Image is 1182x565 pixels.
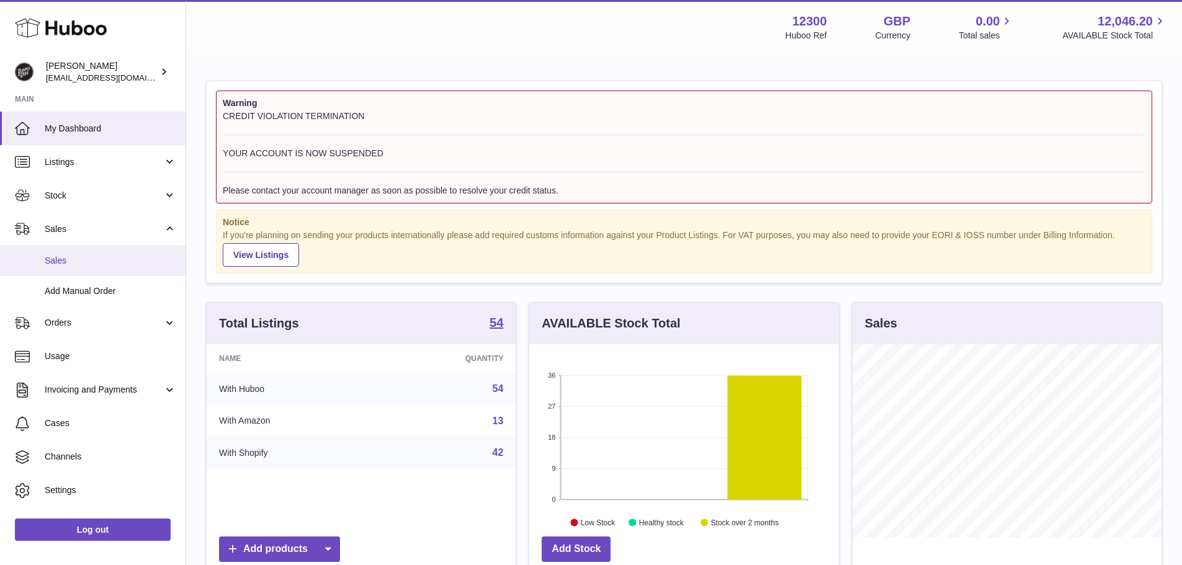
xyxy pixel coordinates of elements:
td: With Amazon [207,405,376,437]
a: Add products [219,536,340,562]
text: 18 [548,434,556,441]
a: 42 [493,447,504,458]
span: Settings [45,484,176,496]
h3: Sales [865,315,897,332]
a: 13 [493,416,504,426]
strong: 12300 [792,13,827,30]
div: CREDIT VIOLATION TERMINATION YOUR ACCOUNT IS NOW SUSPENDED Please contact your account manager as... [223,110,1145,197]
span: Sales [45,223,163,235]
text: 0 [552,496,556,503]
a: View Listings [223,243,299,267]
a: Log out [15,518,171,541]
a: 54 [493,383,504,394]
div: [PERSON_NAME] [46,60,158,84]
span: [EMAIL_ADDRESS][DOMAIN_NAME] [46,73,182,82]
div: Huboo Ref [786,30,827,42]
span: Add Manual Order [45,285,176,297]
strong: 54 [490,316,503,329]
strong: Notice [223,216,1145,228]
span: Usage [45,350,176,362]
strong: GBP [884,13,910,30]
img: internalAdmin-12300@internal.huboo.com [15,63,34,81]
text: Healthy stock [639,518,684,527]
td: With Huboo [207,373,376,405]
span: Total sales [959,30,1014,42]
span: Listings [45,156,163,168]
span: My Dashboard [45,123,176,135]
span: 0.00 [976,13,1000,30]
span: 12,046.20 [1098,13,1153,30]
div: Currency [875,30,911,42]
span: Stock [45,190,163,202]
span: Sales [45,255,176,267]
a: 0.00 Total sales [959,13,1014,42]
text: 27 [548,403,556,410]
h3: Total Listings [219,315,299,332]
a: 54 [490,316,503,331]
a: 12,046.20 AVAILABLE Stock Total [1062,13,1167,42]
span: AVAILABLE Stock Total [1062,30,1167,42]
div: If you're planning on sending your products internationally please add required customs informati... [223,229,1145,267]
h3: AVAILABLE Stock Total [542,315,680,332]
td: With Shopify [207,437,376,469]
span: Invoicing and Payments [45,384,163,396]
span: Channels [45,451,176,463]
th: Name [207,344,376,373]
text: 36 [548,371,556,379]
span: Orders [45,317,163,329]
span: Cases [45,417,176,429]
text: Stock over 2 months [711,518,779,527]
text: Low Stock [581,518,616,527]
a: Add Stock [542,536,611,562]
text: 9 [552,465,556,472]
strong: Warning [223,97,1145,109]
th: Quantity [376,344,516,373]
